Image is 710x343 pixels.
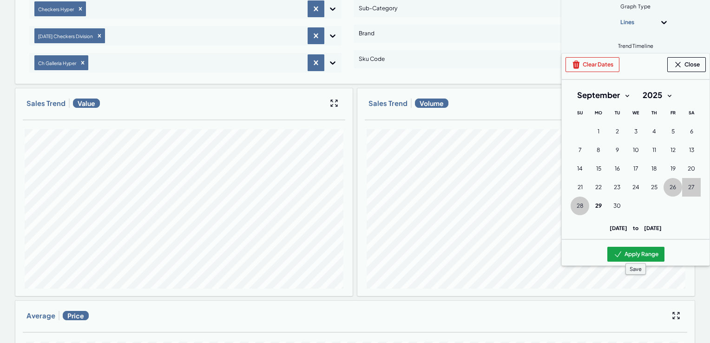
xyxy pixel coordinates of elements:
div: Ch Galleria Hyper [35,58,78,68]
span: Su [577,110,583,115]
span: Tu [615,110,620,115]
div: Brand [359,26,644,41]
span: 4 [652,128,656,135]
span: 10 [633,146,639,154]
h3: Average [26,311,55,320]
span: Mo [595,110,602,115]
span: 3 [634,128,638,135]
span: 2 [616,128,619,135]
div: Remove Ch Galleria Hyper [78,59,88,66]
span: 27 [688,184,695,191]
span: Volume [415,99,448,108]
div: Remove Checkers Hyper [75,6,85,12]
span: 22 [595,184,602,191]
span: 9 [616,146,619,154]
div: Sub-Category [359,1,644,16]
span: 30 [613,202,621,210]
span: Fr [671,110,676,115]
span: 17 [633,165,638,172]
span: 8 [597,146,600,154]
span: Trend Timeline [618,42,653,49]
span: 18 [651,165,657,172]
span: We [632,110,639,115]
div: Remove Natal Checkers Division [94,33,105,39]
span: 20 [688,165,695,172]
h3: Sales Trend [368,99,408,108]
span: 16 [615,165,620,172]
button: Close [667,57,706,72]
span: 7 [579,146,582,154]
span: 23 [614,184,620,191]
span: 11 [652,146,656,154]
span: Th [651,110,657,115]
button: Apply Range [607,247,664,262]
span: 14 [577,165,583,172]
span: Sa [689,110,694,115]
span: 13 [689,146,694,154]
span: 24 [632,184,639,191]
div: Checkers Hyper [35,4,75,14]
span: 19 [671,165,676,172]
span: 12 [671,146,676,154]
span: Value [73,99,100,108]
p: [DATE] [DATE] [571,224,701,231]
span: 28 [577,202,584,210]
span: 6 [690,128,693,135]
span: 29 [595,202,602,210]
div: Lines [604,15,651,30]
span: 26 [670,184,676,191]
h3: Sales Trend [26,99,66,108]
span: 15 [596,165,601,172]
span: to [627,224,644,231]
span: 5 [671,128,675,135]
button: Clear Dates [565,57,619,72]
span: Graph Type [620,3,651,10]
span: 1 [598,128,599,135]
span: Price [63,311,89,320]
span: 25 [651,184,657,191]
div: Sku Code [359,52,644,66]
span: 21 [578,184,583,191]
div: [DATE] Checkers Division [35,31,94,41]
